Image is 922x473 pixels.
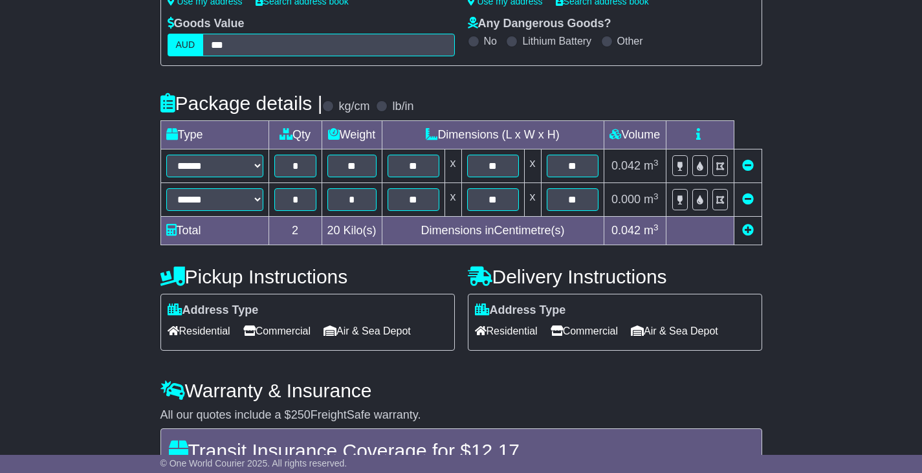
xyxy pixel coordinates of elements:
h4: Package details | [160,93,323,114]
td: x [524,183,541,217]
label: kg/cm [338,100,369,114]
label: No [484,35,497,47]
span: 12.17 [471,440,520,461]
td: Kilo(s) [322,217,382,245]
td: Total [160,217,269,245]
span: m [644,193,659,206]
h4: Pickup Instructions [160,266,455,287]
td: Qty [269,121,322,149]
td: x [445,183,461,217]
span: Commercial [243,321,311,341]
label: Goods Value [168,17,245,31]
span: Residential [475,321,538,341]
td: x [445,149,461,183]
label: Lithium Battery [522,35,591,47]
td: Dimensions (L x W x H) [382,121,604,149]
a: Remove this item [742,159,754,172]
td: Volume [604,121,666,149]
h4: Warranty & Insurance [160,380,762,401]
h4: Transit Insurance Coverage for $ [169,440,754,461]
td: x [524,149,541,183]
span: 250 [291,408,311,421]
span: 0.042 [611,224,641,237]
a: Add new item [742,224,754,237]
sup: 3 [653,192,659,201]
td: 2 [269,217,322,245]
td: Dimensions in Centimetre(s) [382,217,604,245]
span: 20 [327,224,340,237]
label: Any Dangerous Goods? [468,17,611,31]
span: m [644,159,659,172]
span: Commercial [551,321,618,341]
label: lb/in [392,100,413,114]
td: Type [160,121,269,149]
h4: Delivery Instructions [468,266,762,287]
a: Remove this item [742,193,754,206]
td: Weight [322,121,382,149]
label: Address Type [475,303,566,318]
sup: 3 [653,223,659,232]
label: AUD [168,34,204,56]
sup: 3 [653,158,659,168]
span: Air & Sea Depot [631,321,718,341]
label: Address Type [168,303,259,318]
span: m [644,224,659,237]
span: 0.042 [611,159,641,172]
span: Air & Sea Depot [324,321,411,341]
span: Residential [168,321,230,341]
div: All our quotes include a $ FreightSafe warranty. [160,408,762,423]
span: © One World Courier 2025. All rights reserved. [160,458,347,468]
span: 0.000 [611,193,641,206]
label: Other [617,35,643,47]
